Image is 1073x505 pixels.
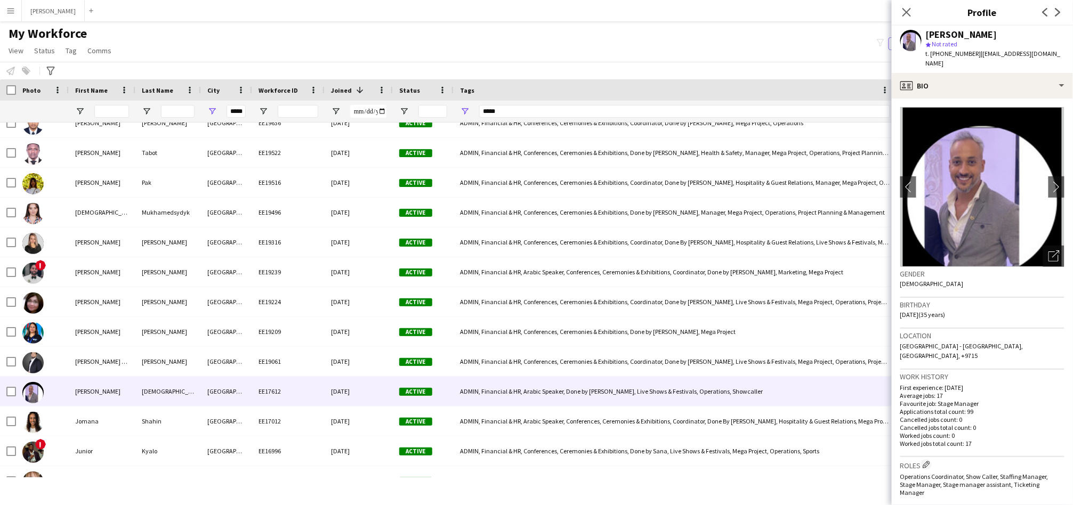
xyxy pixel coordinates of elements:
[926,50,981,58] span: t. [PHONE_NUMBER]
[135,138,201,167] div: Tabot
[22,86,41,94] span: Photo
[201,227,252,257] div: [GEOGRAPHIC_DATA]
[252,317,325,346] div: EE19209
[399,86,420,94] span: Status
[892,73,1073,99] div: Bio
[325,317,393,346] div: [DATE]
[399,418,432,426] span: Active
[135,436,201,466] div: Kyalo
[900,459,1064,470] h3: Roles
[259,107,268,116] button: Open Filter Menu
[399,298,432,306] span: Active
[325,436,393,466] div: [DATE]
[454,138,897,167] div: ADMIN, Financial & HR, Conferences, Ceremonies & Exhibitions, Done by [PERSON_NAME], Health & Saf...
[900,269,1064,279] h3: Gender
[331,107,341,116] button: Open Filter Menu
[900,423,1064,431] p: Cancelled jobs total count: 0
[22,203,44,224] img: Zauresh Mukhamedsydyk
[252,347,325,376] div: EE19061
[135,317,201,346] div: [PERSON_NAME]
[69,436,135,466] div: Junior
[22,113,44,135] img: Suhail Mukthar
[900,439,1064,447] p: Worked jobs total count: 17
[69,466,135,495] div: Leuvina
[75,86,108,94] span: First Name
[900,416,1064,423] p: Cancelled jobs count: 0
[69,108,135,137] div: [PERSON_NAME]
[900,372,1064,381] h3: Work history
[399,149,432,157] span: Active
[900,400,1064,408] p: Favourite job: Stage Manager
[201,198,252,227] div: [GEOGRAPHIC_DATA]
[460,107,470,116] button: Open Filter Menu
[22,1,85,21] button: [PERSON_NAME]
[4,44,28,58] a: View
[135,347,201,376] div: [PERSON_NAME]
[325,227,393,257] div: [DATE]
[22,322,44,344] img: Soumya Malini Sukumaran
[418,105,447,118] input: Status Filter Input
[252,138,325,167] div: EE19522
[61,44,81,58] a: Tag
[69,287,135,316] div: [PERSON_NAME]
[900,280,964,288] span: [DEMOGRAPHIC_DATA]
[69,138,135,167] div: [PERSON_NAME]
[161,105,195,118] input: Last Name Filter Input
[135,287,201,316] div: [PERSON_NAME]
[399,268,432,276] span: Active
[135,377,201,406] div: [DEMOGRAPHIC_DATA]
[252,436,325,466] div: EE16996
[325,287,393,316] div: [DATE]
[201,436,252,466] div: [GEOGRAPHIC_DATA]
[22,412,44,433] img: Jomana Shahin
[201,257,252,287] div: [GEOGRAPHIC_DATA]
[135,168,201,197] div: Pak
[278,105,318,118] input: Workforce ID Filter Input
[454,168,897,197] div: ADMIN, Financial & HR, Conferences, Ceremonies & Exhibitions, Coordinator, Done by [PERSON_NAME],...
[325,377,393,406] div: [DATE]
[22,263,44,284] img: Abdelhafiz Ibrahim
[44,64,57,77] app-action-btn: Advanced filters
[22,233,44,254] img: Tracy Ley Orencio
[135,108,201,137] div: [PERSON_NAME]
[889,37,942,50] button: Everyone5,846
[201,347,252,376] div: [GEOGRAPHIC_DATA]
[399,328,432,336] span: Active
[252,287,325,316] div: EE19224
[454,108,897,137] div: ADMIN, Financial & HR, Conferences, Ceremonies & Exhibitions, Coordinator, Done by [PERSON_NAME],...
[900,300,1064,309] h3: Birthday
[22,143,44,165] img: Perry Tabot
[479,105,890,118] input: Tags Filter Input
[201,317,252,346] div: [GEOGRAPHIC_DATA]
[201,406,252,436] div: [GEOGRAPHIC_DATA]
[399,447,432,455] span: Active
[900,392,1064,400] p: Average jobs: 17
[350,105,386,118] input: Joined Filter Input
[325,347,393,376] div: [DATE]
[69,257,135,287] div: [PERSON_NAME]
[399,239,432,247] span: Active
[69,317,135,346] div: [PERSON_NAME]
[325,198,393,227] div: [DATE]
[331,86,352,94] span: Joined
[926,50,1061,67] span: | [EMAIL_ADDRESS][DOMAIN_NAME]
[252,108,325,137] div: EE19636
[900,342,1023,360] span: [GEOGRAPHIC_DATA] - [GEOGRAPHIC_DATA], [GEOGRAPHIC_DATA], +9715
[207,86,220,94] span: City
[900,331,1064,340] h3: Location
[22,442,44,463] img: Junior Kyalo
[69,168,135,197] div: [PERSON_NAME]
[69,377,135,406] div: [PERSON_NAME]
[22,292,44,314] img: KRISTINE ANCHETA
[252,198,325,227] div: EE19496
[900,473,1048,496] span: Operations Coordinator, Show Caller, Staffing Manager, Stage Manager, Stage manager assistant, Ti...
[201,287,252,316] div: [GEOGRAPHIC_DATA]
[454,377,897,406] div: ADMIN, Financial & HR, Arabic Speaker, Done by [PERSON_NAME], Live Shows & Festivals, Operations,...
[252,466,325,495] div: EE16687
[75,107,85,116] button: Open Filter Menu
[252,257,325,287] div: EE19239
[454,287,897,316] div: ADMIN, Financial & HR, Conferences, Ceremonies & Exhibitions, Coordinator, Done by [PERSON_NAME],...
[325,406,393,436] div: [DATE]
[460,86,474,94] span: Tags
[227,105,246,118] input: City Filter Input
